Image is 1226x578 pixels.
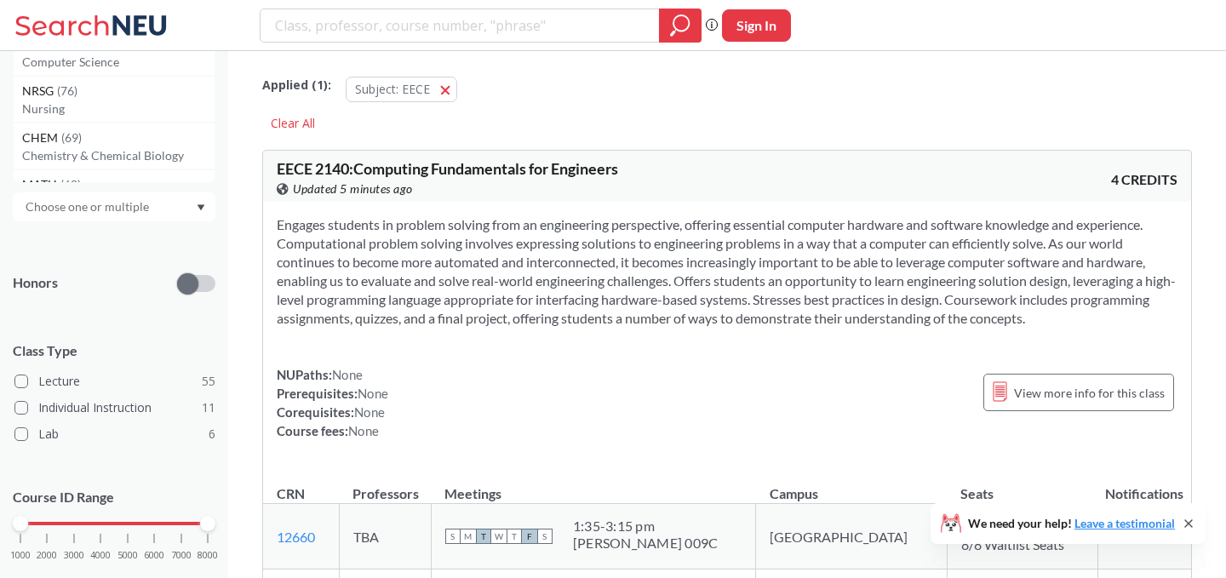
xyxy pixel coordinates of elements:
[461,529,476,544] span: M
[1098,467,1191,504] th: Notifications
[22,129,61,147] span: CHEM
[22,82,57,100] span: NRSG
[277,484,305,503] div: CRN
[171,551,192,560] span: 7000
[117,551,138,560] span: 5000
[968,518,1175,529] span: We need your help!
[358,386,388,401] span: None
[273,11,647,40] input: Class, professor, course number, "phrase"
[64,551,84,560] span: 3000
[144,551,164,560] span: 6000
[293,180,413,198] span: Updated 5 minutes ago
[277,529,315,545] a: 12660
[491,529,507,544] span: W
[573,535,719,552] div: [PERSON_NAME] 009C
[13,488,215,507] p: Course ID Range
[22,175,60,194] span: MATH
[756,504,948,569] td: [GEOGRAPHIC_DATA]
[197,204,205,211] svg: Dropdown arrow
[445,529,461,544] span: S
[1111,170,1177,189] span: 4 CREDITS
[22,100,215,117] p: Nursing
[522,529,537,544] span: F
[13,341,215,360] span: Class Type
[348,423,379,438] span: None
[60,177,81,192] span: ( 68 )
[22,147,215,164] p: Chemistry & Chemical Biology
[961,536,1064,552] span: 8/8 Waitlist Seats
[537,529,553,544] span: S
[947,467,1097,504] th: Seats
[722,9,791,42] button: Sign In
[346,77,457,102] button: Subject: EECE
[659,9,702,43] div: magnifying glass
[339,504,431,569] td: TBA
[10,551,31,560] span: 1000
[339,467,431,504] th: Professors
[13,192,215,221] div: Dropdown arrow
[14,370,215,392] label: Lecture
[1074,516,1175,530] a: Leave a testimonial
[57,83,77,98] span: ( 76 )
[202,372,215,391] span: 55
[90,551,111,560] span: 4000
[262,76,331,94] span: Applied ( 1 ):
[202,398,215,417] span: 11
[198,551,218,560] span: 8000
[22,54,215,71] p: Computer Science
[277,365,388,440] div: NUPaths: Prerequisites: Corequisites: Course fees:
[355,81,430,97] span: Subject: EECE
[277,215,1177,328] section: Engages students in problem solving from an engineering perspective, offering essential computer ...
[14,397,215,419] label: Individual Instruction
[573,518,719,535] div: 1:35 - 3:15 pm
[507,529,522,544] span: T
[277,159,618,178] span: EECE 2140 : Computing Fundamentals for Engineers
[14,423,215,445] label: Lab
[61,130,82,145] span: ( 69 )
[209,425,215,444] span: 6
[431,467,755,504] th: Meetings
[756,467,948,504] th: Campus
[13,273,58,293] p: Honors
[262,111,324,136] div: Clear All
[1014,382,1165,403] span: View more info for this class
[37,551,57,560] span: 2000
[670,14,690,37] svg: magnifying glass
[476,529,491,544] span: T
[17,197,160,217] input: Choose one or multiple
[332,367,363,382] span: None
[354,404,385,420] span: None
